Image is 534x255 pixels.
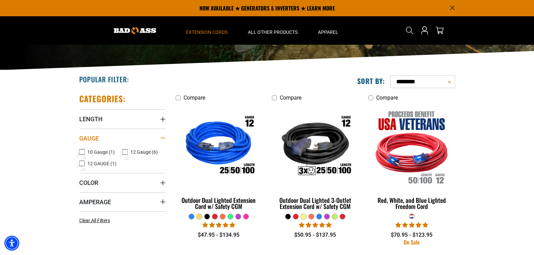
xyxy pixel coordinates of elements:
[176,104,262,213] a: Outdoor Dual Lighted Extension Cord w/ Safety CGM Outdoor Dual Lighted Extension Cord w/ Safety CGM
[87,161,116,166] span: 12 GAUGE (1)
[318,29,338,35] span: Apparel
[176,16,238,45] summary: Extension Cords
[368,104,455,213] a: Red, White, and Blue Lighted Freedom Cord Red, White, and Blue Lighted Freedom Cord
[248,29,298,35] span: All Other Products
[79,198,111,206] span: Amperage
[186,29,228,35] span: Extension Cords
[272,231,358,239] div: $50.95 - $137.95
[396,222,428,228] span: 5.00 stars
[79,217,113,224] a: Clear All Filters
[114,27,156,34] img: Bad Ass Extension Cords
[273,108,358,186] img: Outdoor Dual Lighted 3-Outlet Extension Cord w/ Safety CGM
[202,222,235,228] span: 4.81 stars
[238,16,308,45] summary: All Other Products
[130,150,158,154] span: 12 Gauge (6)
[357,77,385,85] label: Sort by:
[79,109,166,128] summary: Length
[176,231,262,239] div: $47.95 - $134.95
[176,108,261,186] img: Outdoor Dual Lighted Extension Cord w/ Safety CGM
[79,192,166,211] summary: Amperage
[419,16,430,45] a: Open this option
[404,25,415,36] summary: Search
[79,179,98,187] span: Color
[369,108,454,186] img: Red, White, and Blue Lighted Freedom Cord
[272,197,358,209] div: Outdoor Dual Lighted 3-Outlet Extension Cord w/ Safety CGM
[299,222,332,228] span: 4.80 stars
[376,94,398,101] span: Compare
[434,26,445,35] a: cart
[4,236,19,251] div: Accessibility Menu
[280,94,301,101] span: Compare
[79,129,166,148] summary: Gauge
[79,218,110,223] span: Clear All Filters
[368,197,455,209] div: Red, White, and Blue Lighted Freedom Cord
[79,75,129,84] h2: Popular Filter:
[272,104,358,213] a: Outdoor Dual Lighted 3-Outlet Extension Cord w/ Safety CGM Outdoor Dual Lighted 3-Outlet Extensio...
[308,16,348,45] summary: Apparel
[176,197,262,209] div: Outdoor Dual Lighted Extension Cord w/ Safety CGM
[79,93,126,104] h2: Categories:
[79,115,103,123] span: Length
[368,231,455,239] div: $70.95 - $123.95
[87,150,115,154] span: 10 Gauge (1)
[79,134,99,142] span: Gauge
[368,239,455,245] div: On Sale
[184,94,205,101] span: Compare
[79,173,166,192] summary: Color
